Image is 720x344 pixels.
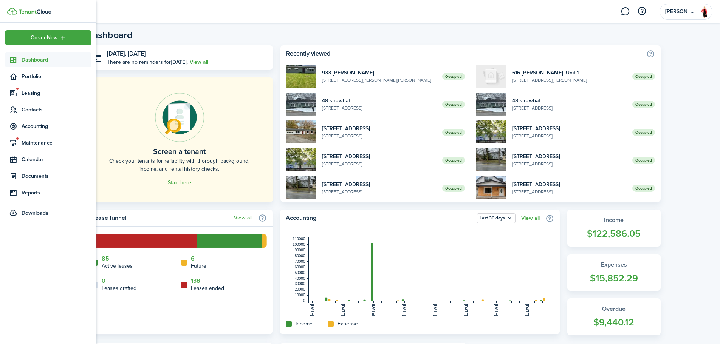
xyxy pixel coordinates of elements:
span: Accounting [22,122,91,130]
tspan: 50000 [295,271,305,275]
widget-stats-title: Overdue [575,304,653,313]
home-widget-title: Leases drafted [102,284,136,292]
tspan: [DATE] [463,304,468,316]
span: Calendar [22,156,91,164]
tspan: 110000 [293,237,305,241]
span: Occupied [632,73,655,80]
span: Occupied [632,101,655,108]
home-placeholder-description: Check your tenants for reliability with thorough background, income, and rental history checks. [103,157,256,173]
span: Occupied [632,157,655,164]
span: Leasing [22,89,91,97]
span: Dashboard [22,56,91,64]
img: 1 [286,120,316,143]
a: View all [234,215,252,221]
home-widget-title: Active leases [102,262,133,270]
tspan: 100000 [293,242,305,247]
tspan: 30000 [295,282,305,286]
widget-stats-title: Expenses [575,260,653,269]
button: Open resource center [635,5,648,18]
widget-list-item-description: [STREET_ADDRESS] [512,160,627,167]
home-widget-title: Future [191,262,206,270]
widget-list-item-title: [STREET_ADDRESS] [512,125,627,133]
widget-list-item-title: 48 strawhat [322,97,437,105]
span: Angela [665,9,695,14]
a: View all [521,215,540,221]
a: Dashboard [5,52,91,67]
tspan: [DATE] [402,304,406,316]
home-widget-title: Income [296,320,313,328]
widget-list-item-description: [STREET_ADDRESS] [322,133,437,139]
a: Overdue$9,440.12 [567,298,661,335]
img: 1 [476,65,506,88]
img: 1 [476,120,506,143]
home-widget-title: Accounting [286,213,473,223]
widget-list-item-title: [STREET_ADDRESS] [512,153,627,160]
img: 1 [286,65,316,88]
button: Last 30 days [477,213,516,223]
tspan: 40000 [295,276,305,281]
img: 1 [476,176,506,199]
a: 0 [102,278,105,284]
header-page-title: Dashboard [86,30,133,40]
widget-list-item-description: [STREET_ADDRESS] [322,160,437,167]
img: 1 [286,176,316,199]
widget-stats-title: Income [575,216,653,225]
a: Messaging [618,2,632,21]
span: Contacts [22,106,91,114]
widget-list-item-title: 616 [PERSON_NAME], Unit 1 [512,69,627,77]
img: TenantCloud [7,8,17,15]
a: Reports [5,185,91,200]
a: Income$122,586.05 [567,210,661,247]
h3: [DATE], [DATE] [107,49,268,59]
widget-list-item-title: 48 strawhat [512,97,627,105]
a: Expenses$15,852.29 [567,254,661,291]
home-placeholder-title: Screen a tenant [153,146,206,157]
a: 85 [102,255,109,262]
b: [DATE] [171,58,187,66]
tspan: 90000 [295,248,305,252]
p: There are no reminders for . [107,58,188,66]
tspan: [DATE] [525,304,529,316]
widget-list-item-description: [STREET_ADDRESS] [512,105,627,111]
span: Occupied [632,185,655,192]
widget-list-item-title: 933 [PERSON_NAME] [322,69,437,77]
widget-list-item-title: [STREET_ADDRESS] [322,153,437,160]
span: Occupied [442,185,465,192]
tspan: 0 [303,299,305,303]
span: Occupied [442,101,465,108]
button: Open menu [5,30,91,45]
span: Reports [22,189,91,197]
tspan: [DATE] [372,304,376,316]
span: Downloads [22,209,48,217]
widget-list-item-description: [STREET_ADDRESS] [322,105,437,111]
widget-list-item-title: [STREET_ADDRESS] [512,180,627,188]
img: Angela [698,6,711,18]
home-widget-title: Expense [338,320,358,328]
widget-list-item-description: [STREET_ADDRESS] [322,188,437,195]
span: Documents [22,172,91,180]
widget-list-item-title: [STREET_ADDRESS] [322,125,437,133]
img: TenantCloud [19,9,51,14]
a: Start here [168,180,191,186]
widget-stats-count: $9,440.12 [575,315,653,330]
widget-list-item-description: [STREET_ADDRESS] [512,188,627,195]
tspan: [DATE] [341,304,345,316]
tspan: 80000 [295,254,305,258]
widget-list-item-description: [STREET_ADDRESS][PERSON_NAME] [512,77,627,83]
tspan: 60000 [295,265,305,269]
img: 1 [476,93,506,116]
tspan: 20000 [295,287,305,292]
span: Occupied [632,129,655,136]
widget-list-item-description: [STREET_ADDRESS][PERSON_NAME][PERSON_NAME] [322,77,437,83]
tspan: [DATE] [494,304,499,316]
tspan: [DATE] [310,304,314,316]
home-widget-title: Leases ended [191,284,224,292]
tspan: [DATE] [433,304,437,316]
home-widget-title: Recently viewed [286,49,642,58]
span: Create New [31,35,58,40]
tspan: 70000 [295,259,305,264]
img: 1 [476,148,506,171]
widget-list-item-description: [STREET_ADDRESS] [512,133,627,139]
img: 1 [286,148,316,171]
widget-list-item-title: [STREET_ADDRESS] [322,180,437,188]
